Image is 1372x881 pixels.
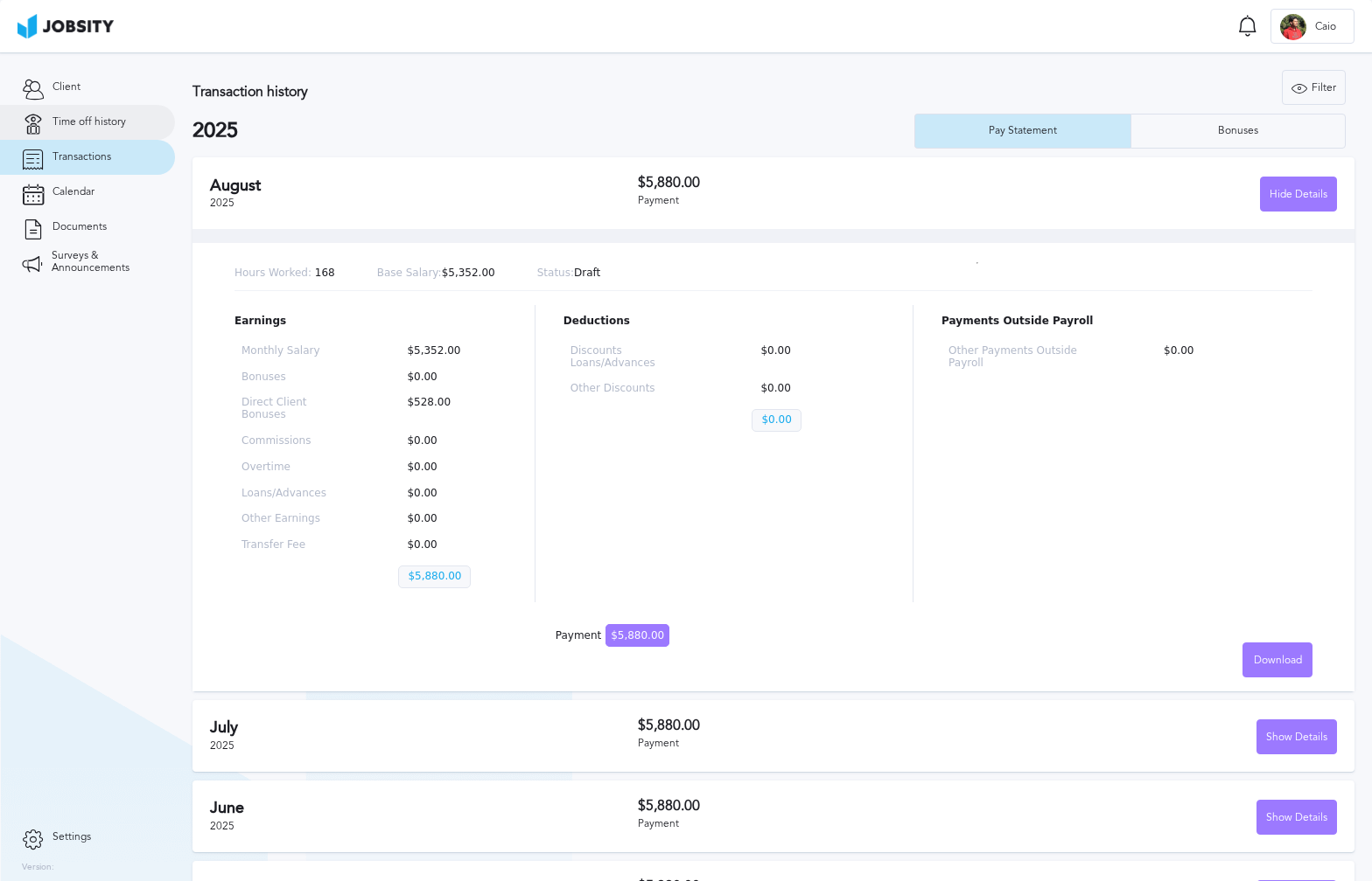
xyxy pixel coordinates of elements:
p: $5,880.00 [398,565,471,588]
span: Transactions [52,151,111,163]
p: 168 [234,267,335,280]
button: Filter [1282,70,1346,105]
p: $0.00 [752,345,878,370]
p: $0.00 [398,371,499,384]
p: Commissions [241,435,342,447]
span: Documents [52,221,107,233]
div: Bonuses [1209,125,1267,137]
button: Pay Statement [914,114,1130,149]
p: Other Discounts [570,383,696,395]
h2: July [210,718,638,737]
button: Show Details [1256,719,1337,754]
p: $5,352.00 [377,267,495,280]
span: Calendar [52,186,94,198]
p: $0.00 [752,409,801,432]
div: Pay Statement [980,125,1066,137]
div: Filter [1283,71,1345,106]
span: Surveys & Announcements [52,250,153,274]
p: $0.00 [398,513,499,525]
p: $0.00 [1155,345,1305,370]
div: C [1280,14,1306,40]
h3: Transaction history [192,84,822,100]
p: $0.00 [398,539,499,551]
div: Payment [556,630,669,642]
p: $5,352.00 [398,345,499,357]
p: Bonuses [241,371,342,384]
h2: 2025 [192,119,914,143]
span: Base Salary: [377,267,442,279]
p: Overtime [241,461,342,474]
span: $5,880.00 [605,624,669,647]
p: $528.00 [398,397,499,421]
p: Draft [537,267,601,280]
span: 2025 [210,197,234,209]
button: Download [1242,642,1312,677]
h3: $5,880.00 [638,175,987,191]
h2: June [210,799,638,817]
button: CCaio [1270,9,1354,44]
p: Loans/Advances [241,488,342,500]
div: Show Details [1257,801,1336,836]
p: Direct Client Bonuses [241,397,342,421]
div: Payment [638,738,987,750]
img: ab4bad089aa723f57921c736e9817d99.png [17,14,114,38]
span: 2025 [210,820,234,832]
p: $0.00 [398,461,499,474]
button: Hide Details [1260,177,1337,212]
p: Deductions [563,316,885,328]
p: Payments Outside Payroll [941,316,1312,328]
button: Bonuses [1130,114,1347,149]
span: 2025 [210,739,234,752]
span: Client [52,81,80,94]
label: Version: [22,863,54,873]
div: Hide Details [1261,177,1336,212]
p: Discounts Loans/Advances [570,345,696,370]
span: Status: [537,267,574,279]
h2: August [210,177,638,195]
span: Time off history [52,116,126,128]
span: Caio [1306,21,1345,33]
p: Other Payments Outside Payroll [948,345,1099,370]
p: Earnings [234,316,507,328]
span: Download [1254,655,1302,667]
h3: $5,880.00 [638,718,987,733]
div: Show Details [1257,720,1336,755]
p: Transfer Fee [241,539,342,551]
p: $0.00 [398,488,499,500]
p: $0.00 [752,383,878,395]
div: Payment [638,195,987,207]
h3: $5,880.00 [638,798,987,814]
p: Other Earnings [241,513,342,525]
button: Show Details [1256,800,1337,835]
div: Payment [638,818,987,830]
span: Hours Worked: [234,267,311,279]
span: Settings [52,831,91,843]
p: Monthly Salary [241,345,342,357]
p: $0.00 [398,435,499,447]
